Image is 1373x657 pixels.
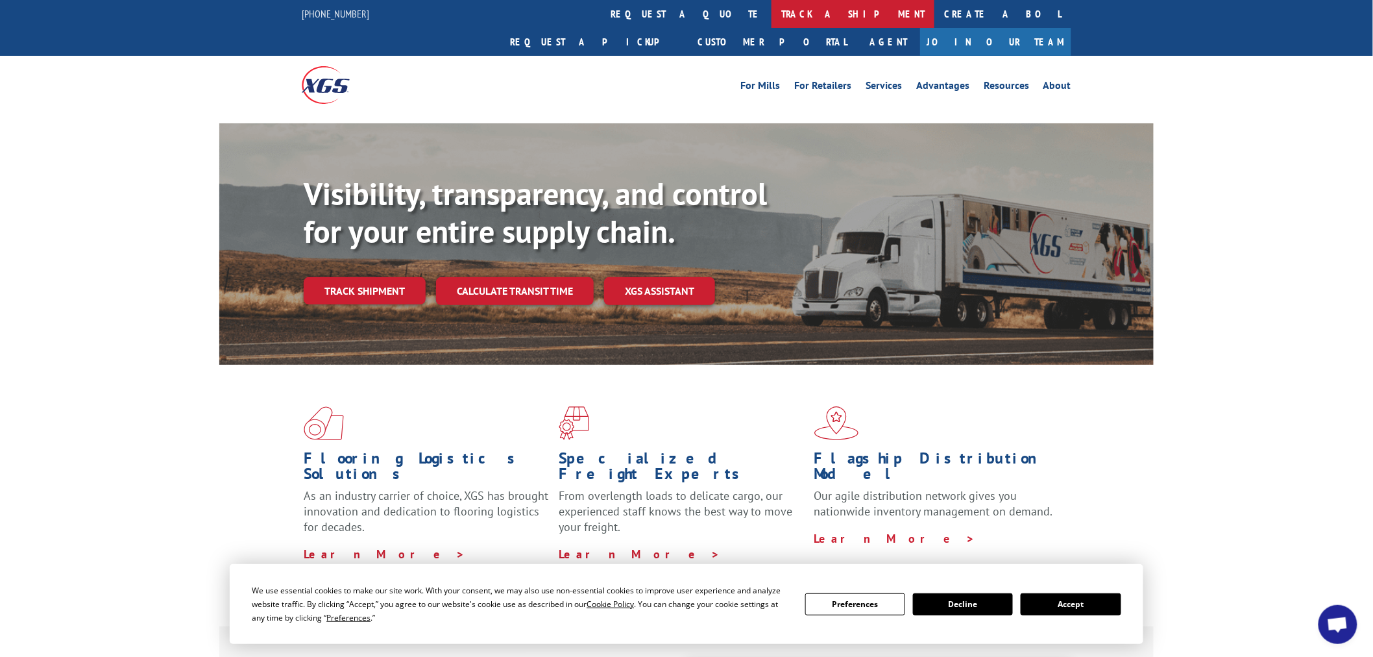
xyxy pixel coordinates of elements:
[304,488,548,534] span: As an industry carrier of choice, XGS has brought innovation and dedication to flooring logistics...
[559,547,720,562] a: Learn More >
[230,564,1143,644] div: Cookie Consent Prompt
[1021,593,1121,615] button: Accept
[814,451,1060,488] h1: Flagship Distribution Model
[304,451,549,488] h1: Flooring Logistics Solutions
[559,488,804,546] p: From overlength loads to delicate cargo, our experienced staff knows the best way to move your fr...
[559,451,804,488] h1: Specialized Freight Experts
[814,488,1053,519] span: Our agile distribution network gives you nationwide inventory management on demand.
[559,406,589,440] img: xgs-icon-focused-on-flooring-red
[688,28,857,56] a: Customer Portal
[587,599,634,610] span: Cookie Policy
[866,81,902,95] a: Services
[304,277,426,304] a: Track shipment
[857,28,920,56] a: Agent
[920,28,1071,56] a: Join Our Team
[1043,81,1071,95] a: About
[500,28,688,56] a: Request a pickup
[805,593,905,615] button: Preferences
[794,81,851,95] a: For Retailers
[304,173,767,251] b: Visibility, transparency, and control for your entire supply chain.
[814,406,859,440] img: xgs-icon-flagship-distribution-model-red
[814,531,976,546] a: Learn More >
[1318,605,1357,644] div: Open chat
[304,547,465,562] a: Learn More >
[984,81,1029,95] a: Resources
[252,584,789,625] div: We use essential cookies to make our site work. With your consent, we may also use non-essential ...
[604,277,715,305] a: XGS ASSISTANT
[304,406,344,440] img: xgs-icon-total-supply-chain-intelligence-red
[436,277,594,305] a: Calculate transit time
[740,81,780,95] a: For Mills
[913,593,1013,615] button: Decline
[916,81,969,95] a: Advantages
[326,612,371,623] span: Preferences
[302,7,369,20] a: [PHONE_NUMBER]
